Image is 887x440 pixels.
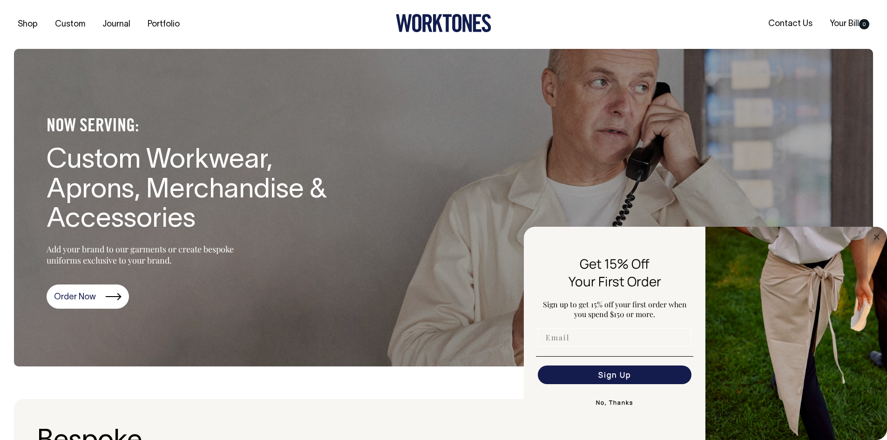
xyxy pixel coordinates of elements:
[765,16,816,32] a: Contact Us
[538,328,691,347] input: Email
[826,16,873,32] a: Your Bill0
[99,17,134,32] a: Journal
[859,19,869,29] span: 0
[536,356,693,357] img: underline
[705,227,887,440] img: 5e34ad8f-4f05-4173-92a8-ea475ee49ac9.jpeg
[14,17,41,32] a: Shop
[543,299,687,319] span: Sign up to get 15% off your first order when you spend $150 or more.
[144,17,183,32] a: Portfolio
[580,255,650,272] span: Get 15% Off
[47,284,129,309] a: Order Now
[569,272,661,290] span: Your First Order
[47,146,349,235] h1: Custom Workwear, Aprons, Merchandise & Accessories
[51,17,89,32] a: Custom
[47,244,256,266] p: Add your brand to our garments or create bespoke uniforms exclusive to your brand.
[536,393,693,412] button: No, Thanks
[871,231,882,243] button: Close dialog
[47,116,349,137] h4: NOW SERVING:
[538,366,691,384] button: Sign Up
[524,227,887,440] div: FLYOUT Form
